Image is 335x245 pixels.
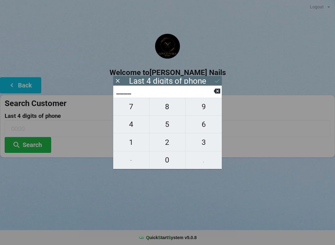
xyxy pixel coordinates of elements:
[113,118,149,131] span: 4
[185,118,222,131] span: 6
[113,133,150,151] button: 1
[150,116,186,133] button: 5
[185,136,222,149] span: 3
[185,98,222,116] button: 9
[150,100,185,113] span: 8
[150,154,185,167] span: 0
[150,136,185,149] span: 2
[185,133,222,151] button: 3
[185,100,222,113] span: 9
[150,151,186,169] button: 0
[150,133,186,151] button: 2
[129,78,206,84] div: Last 4 digits of phone
[113,100,149,113] span: 7
[113,136,149,149] span: 1
[113,98,150,116] button: 7
[150,98,186,116] button: 8
[113,116,150,133] button: 4
[185,116,222,133] button: 6
[150,118,185,131] span: 5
